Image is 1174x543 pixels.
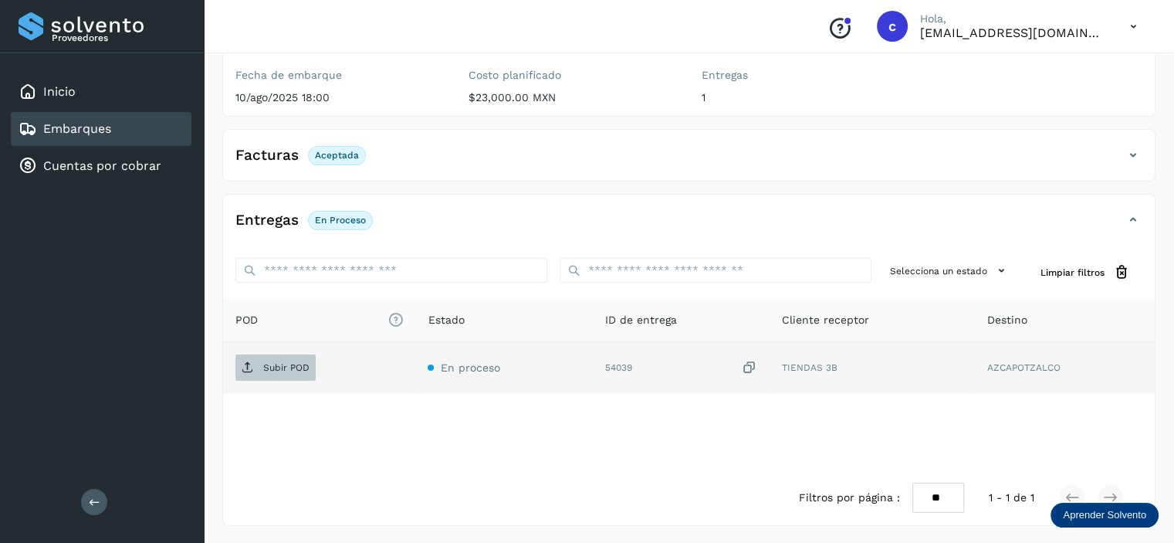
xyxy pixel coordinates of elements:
label: Entregas [702,69,910,82]
a: Inicio [43,84,76,99]
span: POD [235,312,403,328]
div: 54039 [605,360,757,376]
button: Limpiar filtros [1028,258,1142,287]
p: Subir POD [263,362,310,373]
button: Selecciona un estado [884,258,1016,283]
button: Subir POD [235,355,316,381]
span: Limpiar filtros [1040,266,1105,280]
p: 1 [702,91,910,104]
span: En proceso [440,361,499,374]
td: TIENDAS 3B [770,342,975,393]
div: FacturasAceptada [223,142,1155,181]
a: Cuentas por cobrar [43,158,161,173]
a: Embarques [43,121,111,136]
div: EntregasEn proceso [223,207,1155,246]
p: cobranza@nuevomex.com.mx [920,25,1105,40]
div: Embarques [11,112,191,146]
span: ID de entrega [605,312,677,328]
label: Costo planificado [469,69,677,82]
td: AZCAPOTZALCO [975,342,1155,393]
p: Hola, [920,12,1105,25]
div: Aprender Solvento [1051,503,1159,528]
p: $23,000.00 MXN [469,91,677,104]
h4: Facturas [235,147,299,165]
p: Proveedores [52,32,185,43]
span: Estado [428,312,464,328]
label: Fecha de embarque [235,69,444,82]
p: Aceptada [315,150,359,161]
h4: Entregas [235,212,299,229]
p: Aprender Solvento [1063,509,1146,521]
span: 1 - 1 de 1 [989,490,1034,506]
span: Filtros por página : [799,490,900,506]
span: Destino [987,312,1027,328]
p: 10/ago/2025 18:00 [235,91,444,104]
span: Cliente receptor [782,312,869,328]
div: Cuentas por cobrar [11,149,191,183]
p: En proceso [315,215,366,226]
div: Inicio [11,75,191,109]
